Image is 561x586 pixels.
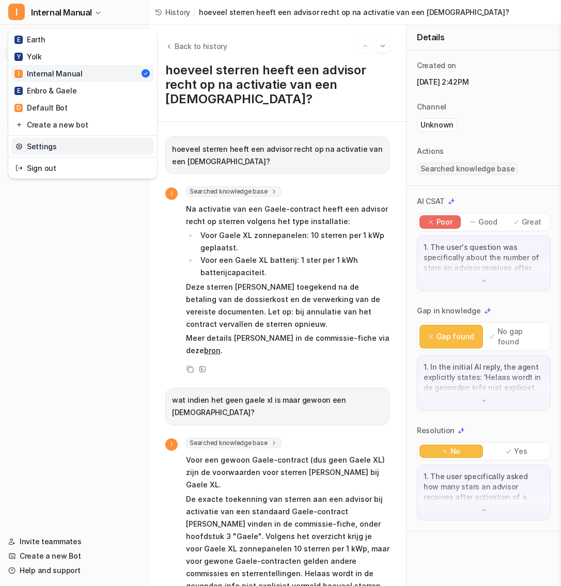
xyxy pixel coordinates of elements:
[8,4,25,20] span: I
[15,163,23,173] img: reset
[14,34,45,45] div: Earth
[14,104,23,112] span: D
[14,36,23,44] span: E
[14,51,42,62] div: Yolk
[14,70,23,78] span: I
[14,85,76,96] div: Enbro & Gaele
[11,138,154,155] a: Settings
[14,87,23,95] span: E
[11,160,154,177] a: Sign out
[14,102,68,113] div: Default Bot
[15,119,23,130] img: reset
[31,5,92,20] span: Internal Manual
[11,116,154,133] a: Create a new bot
[15,141,23,152] img: reset
[14,68,83,79] div: Internal Manual
[8,29,157,179] div: IInternal Manual
[14,53,23,61] span: Y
